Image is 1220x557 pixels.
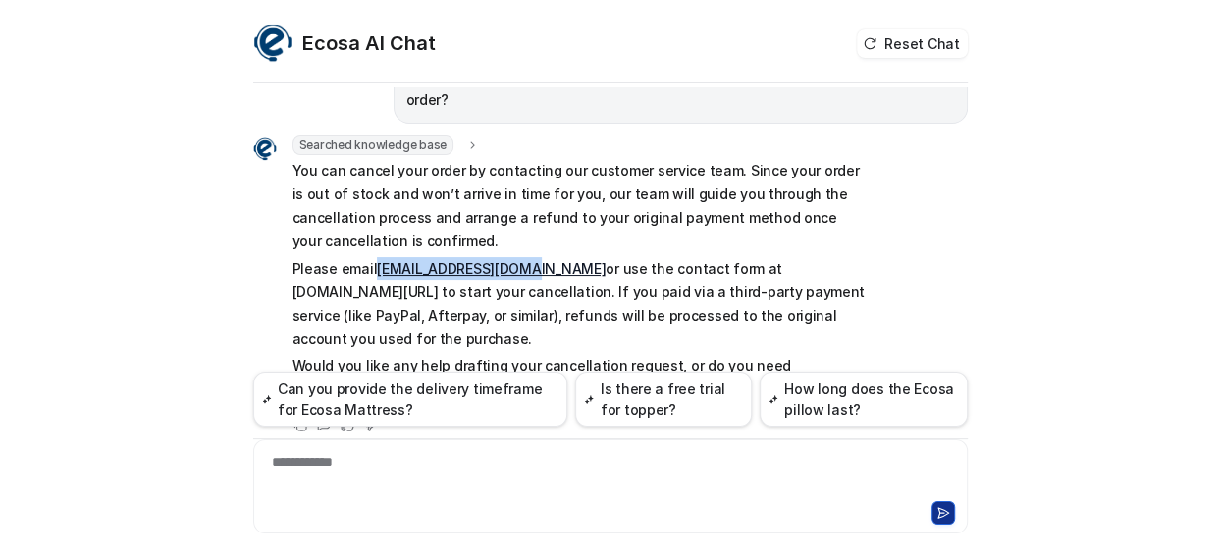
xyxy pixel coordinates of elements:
[377,260,606,277] a: [EMAIL_ADDRESS][DOMAIN_NAME]
[292,159,867,253] p: You can cancel your order by contacting our customer service team. Since your order is out of sto...
[857,29,967,58] button: Reset Chat
[575,372,751,427] button: Is there a free trial for topper?
[302,29,436,57] h2: Ecosa AI Chat
[292,135,453,155] span: Searched knowledge base
[253,372,568,427] button: Can you provide the delivery timeframe for Ecosa Mattress?
[292,354,867,401] p: Would you like any help drafting your cancellation request, or do you need assistance with anythi...
[760,372,968,427] button: How long does the Ecosa pillow last?
[253,137,277,161] img: Widget
[253,24,292,63] img: Widget
[292,257,867,351] p: Please email or use the contact form at [DOMAIN_NAME][URL] to start your cancellation. If you pai...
